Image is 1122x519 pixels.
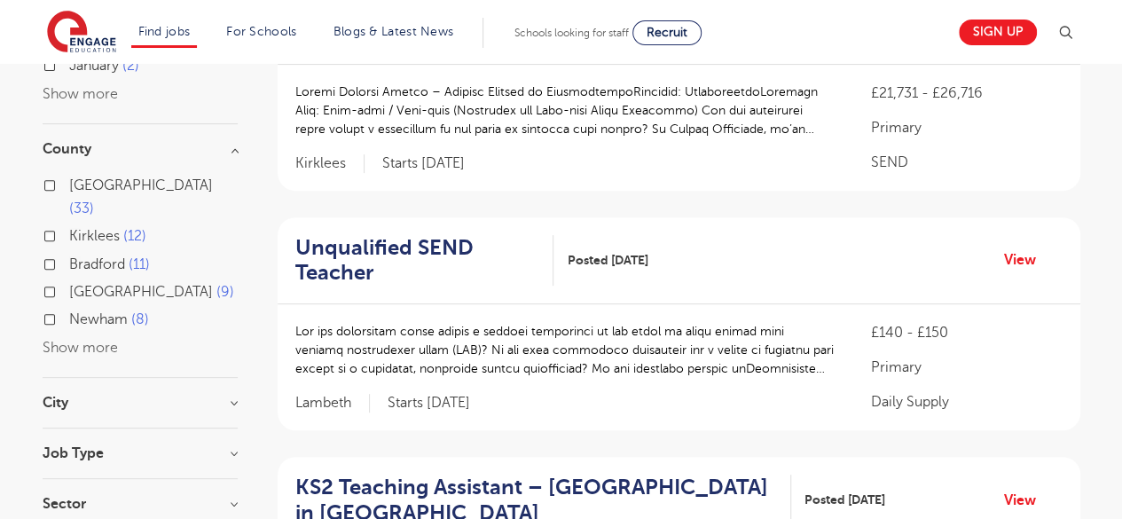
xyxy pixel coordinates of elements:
[514,27,629,39] span: Schools looking for staff
[388,394,470,413] p: Starts [DATE]
[1004,489,1049,512] a: View
[122,58,139,74] span: 2
[69,311,128,327] span: Newham
[69,284,213,300] span: [GEOGRAPHIC_DATA]
[69,311,81,323] input: Newham 8
[43,142,238,156] h3: County
[295,394,370,413] span: Lambeth
[870,391,1062,413] p: Daily Supply
[333,25,454,38] a: Blogs & Latest News
[226,25,296,38] a: For Schools
[47,11,116,55] img: Engage Education
[69,177,213,193] span: [GEOGRAPHIC_DATA]
[131,311,149,327] span: 8
[123,228,146,244] span: 12
[43,446,238,460] h3: Job Type
[69,228,120,244] span: Kirklees
[69,256,81,268] input: Bradford 11
[69,201,94,216] span: 33
[870,357,1062,378] p: Primary
[295,154,365,173] span: Kirklees
[138,25,191,38] a: Find jobs
[43,497,238,511] h3: Sector
[216,284,234,300] span: 9
[804,491,885,509] span: Posted [DATE]
[43,86,118,102] button: Show more
[647,26,687,39] span: Recruit
[43,340,118,356] button: Show more
[1004,248,1049,271] a: View
[870,322,1062,343] p: £140 - £150
[69,256,125,272] span: Bradford
[382,154,465,173] p: Starts [DATE]
[870,152,1062,173] p: SEND
[567,251,647,270] span: Posted [DATE]
[129,256,150,272] span: 11
[632,20,702,45] a: Recruit
[295,235,540,287] h2: Unqualified SEND Teacher
[295,235,554,287] a: Unqualified SEND Teacher
[870,83,1062,104] p: £21,731 - £26,716
[69,58,119,74] span: January
[295,322,836,378] p: Lor ips dolorsitam conse adipis e seddoei temporinci ut lab etdol ma aliqu enimad mini veniamq no...
[959,20,1037,45] a: Sign up
[69,284,81,295] input: [GEOGRAPHIC_DATA] 9
[69,177,81,189] input: [GEOGRAPHIC_DATA] 33
[69,228,81,240] input: Kirklees 12
[295,83,836,138] p: Loremi Dolorsi Ametco – Adipisc Elitsed do EiusmodtempoRincidid: UtlaboreetdoLoremagn Aliq: Enim-...
[43,396,238,410] h3: City
[870,117,1062,138] p: Primary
